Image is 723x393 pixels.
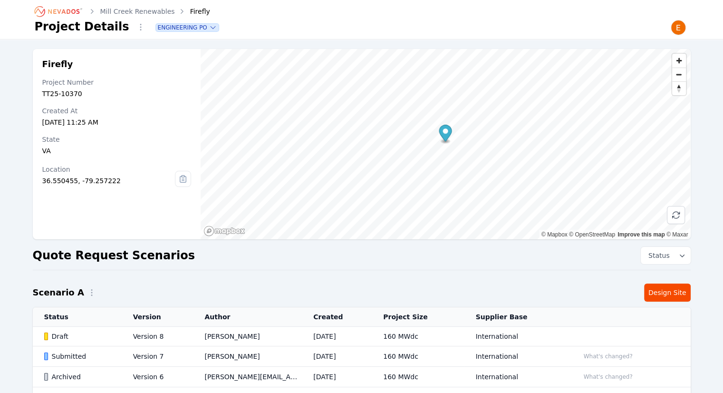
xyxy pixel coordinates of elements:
span: Reset bearing to north [672,82,686,95]
div: 36.550455, -79.257222 [42,176,175,186]
td: [PERSON_NAME] [193,327,302,346]
nav: Breadcrumb [35,4,210,19]
button: Zoom in [672,54,686,68]
div: Map marker [439,125,452,144]
td: 160 MWdc [372,327,464,346]
td: [DATE] [302,367,372,387]
div: State [42,135,192,144]
a: Mapbox [541,231,568,238]
td: Version 6 [122,367,193,387]
th: Version [122,307,193,327]
div: VA [42,146,192,156]
td: International [464,346,568,367]
button: What's changed? [579,351,637,362]
span: Status [645,251,670,260]
div: Created At [42,106,192,116]
th: Author [193,307,302,327]
button: Engineering PO [156,24,219,31]
h2: Scenario A [33,286,84,299]
tr: ArchivedVersion 6[PERSON_NAME][EMAIL_ADDRESS][DOMAIN_NAME][DATE]160 MWdcInternationalWhat's changed? [33,367,691,387]
button: Reset bearing to north [672,81,686,95]
td: 160 MWdc [372,346,464,367]
button: Status [641,247,691,264]
td: Version 8 [122,327,193,346]
div: Firefly [177,7,210,16]
td: [DATE] [302,327,372,346]
span: Zoom out [672,68,686,81]
a: Design Site [644,284,691,302]
td: International [464,327,568,346]
div: TT25-10370 [42,89,192,98]
td: [PERSON_NAME] [193,346,302,367]
td: International [464,367,568,387]
div: Archived [44,372,117,382]
tr: SubmittedVersion 7[PERSON_NAME][DATE]160 MWdcInternationalWhat's changed? [33,346,691,367]
button: What's changed? [579,372,637,382]
a: Improve this map [617,231,665,238]
a: Mapbox homepage [203,226,245,236]
div: Project Number [42,78,192,87]
div: Location [42,165,175,174]
div: [DATE] 11:25 AM [42,118,192,127]
th: Project Size [372,307,464,327]
th: Status [33,307,122,327]
td: Version 7 [122,346,193,367]
img: Emily Walker [671,20,686,35]
a: OpenStreetMap [569,231,615,238]
h2: Firefly [42,59,192,70]
div: Submitted [44,352,117,361]
tr: DraftVersion 8[PERSON_NAME][DATE]160 MWdcInternational [33,327,691,346]
a: Maxar [666,231,688,238]
h2: Quote Request Scenarios [33,248,195,263]
div: Draft [44,332,117,341]
td: 160 MWdc [372,367,464,387]
th: Created [302,307,372,327]
h1: Project Details [35,19,129,34]
canvas: Map [201,49,690,239]
td: [PERSON_NAME][EMAIL_ADDRESS][DOMAIN_NAME] [193,367,302,387]
td: [DATE] [302,346,372,367]
a: Mill Creek Renewables [100,7,175,16]
button: Zoom out [672,68,686,81]
th: Supplier Base [464,307,568,327]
